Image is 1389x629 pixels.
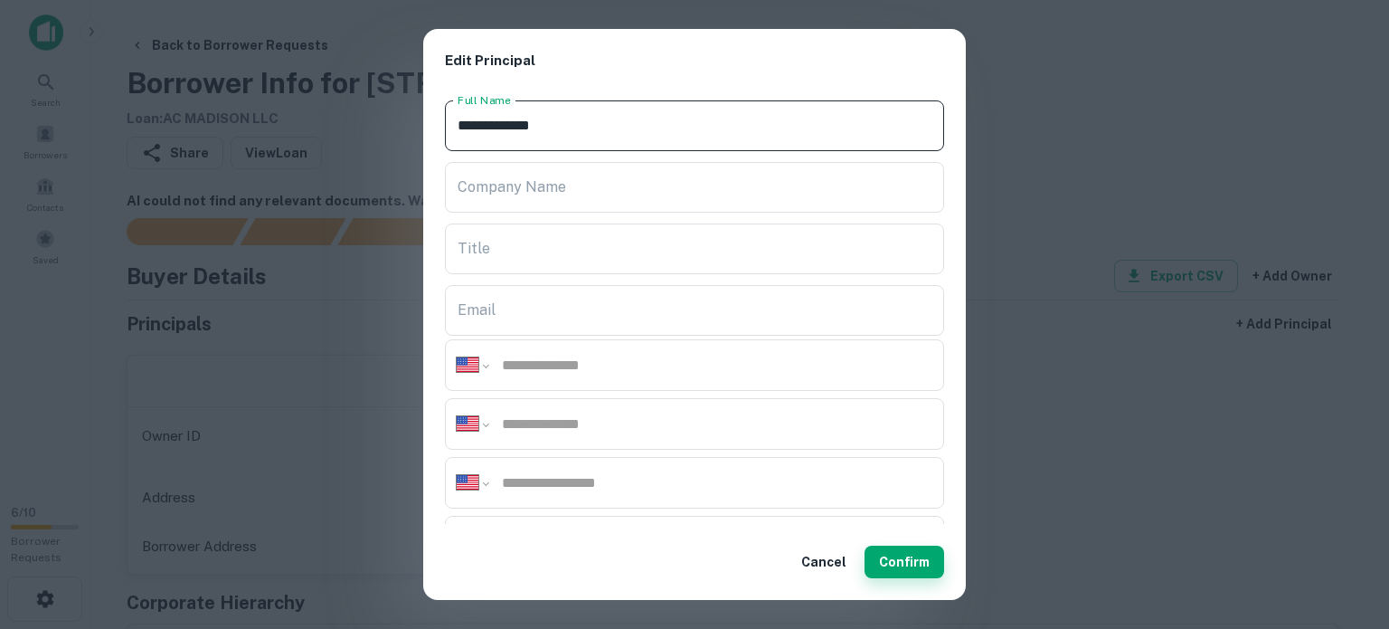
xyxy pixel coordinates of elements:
h2: Edit Principal [423,29,966,93]
button: Cancel [794,546,854,578]
button: Confirm [865,546,944,578]
iframe: Chat Widget [1299,484,1389,571]
label: Full Name [458,92,511,108]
